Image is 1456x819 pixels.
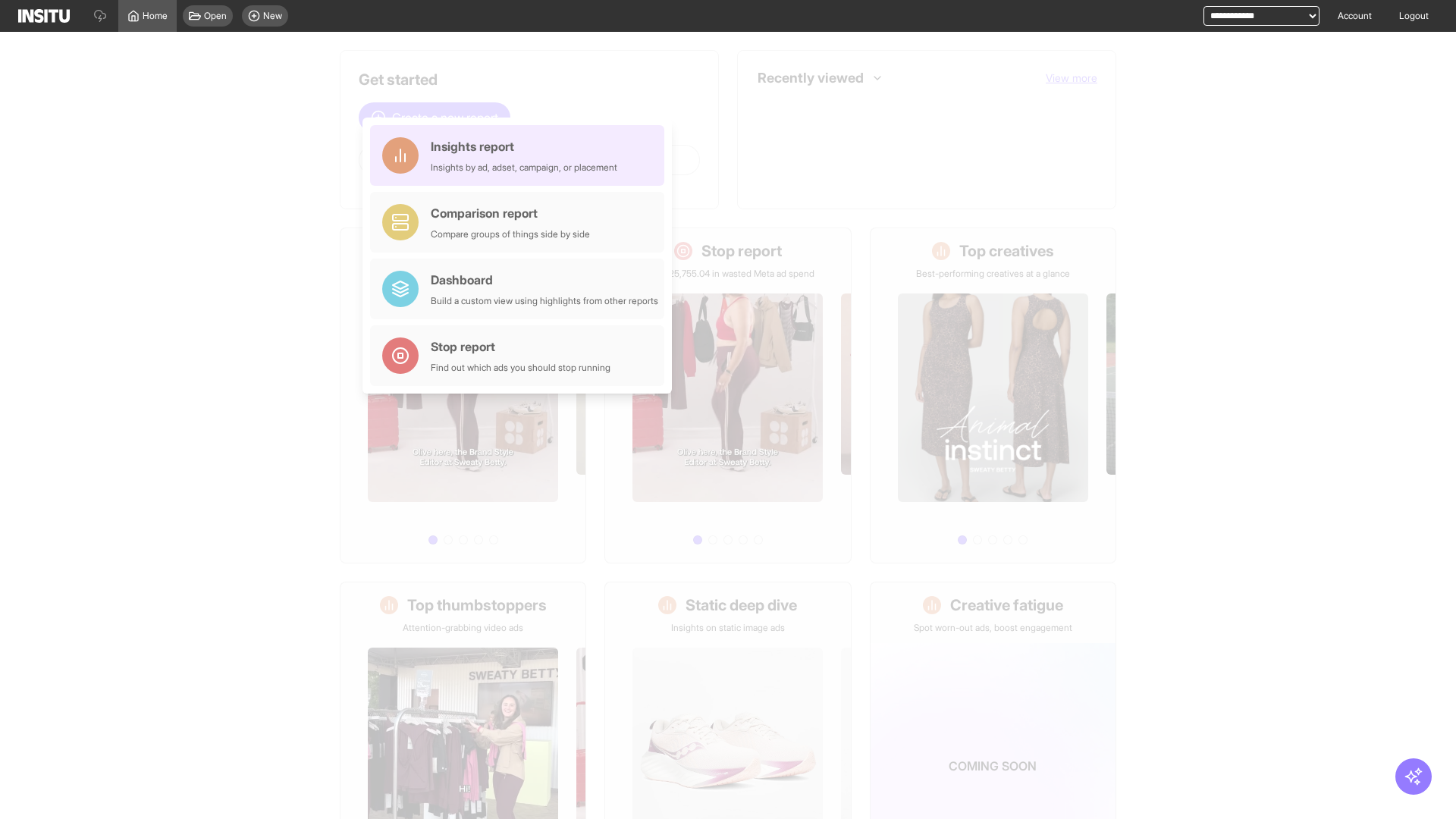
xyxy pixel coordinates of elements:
span: New [263,10,282,22]
span: Home [143,10,168,22]
div: Build a custom view using highlights from other reports [431,295,658,307]
div: Insights report [431,137,617,155]
div: Stop report [431,337,610,356]
div: Compare groups of things side by side [431,228,590,240]
div: Find out which ads you should stop running [431,362,610,374]
div: Insights by ad, adset, campaign, or placement [431,162,617,174]
div: Comparison report [431,204,590,222]
span: Open [204,10,227,22]
img: Logo [18,9,70,23]
div: Dashboard [431,271,658,289]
